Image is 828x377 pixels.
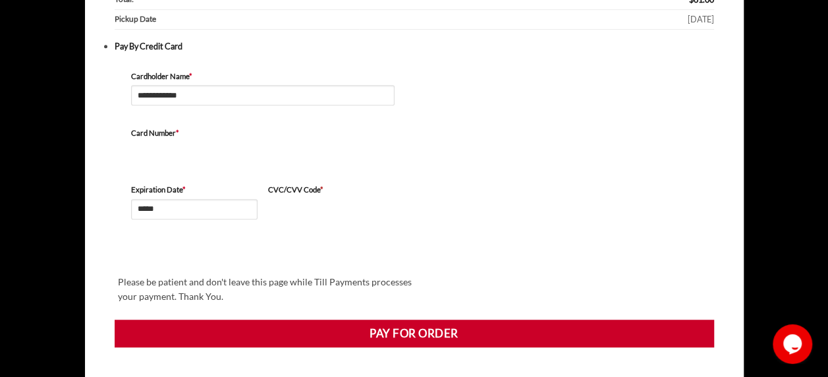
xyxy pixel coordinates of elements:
[320,185,323,194] abbr: required
[182,185,186,194] abbr: required
[131,127,395,139] label: Card Number
[115,41,182,51] label: Pay By Credit Card
[176,129,179,137] abbr: required
[773,324,815,364] iframe: chat widget
[189,72,192,80] abbr: required
[131,184,258,196] label: Expiration Date
[115,320,714,347] button: Pay for order
[115,272,431,308] div: Please be patient and don't leave this page while Till Payments processes your payment. Thank You.
[115,10,360,30] th: Pickup Date
[268,184,395,196] label: CVC/CVV Code
[359,10,713,30] td: [DATE]
[131,71,395,82] label: Cardholder Name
